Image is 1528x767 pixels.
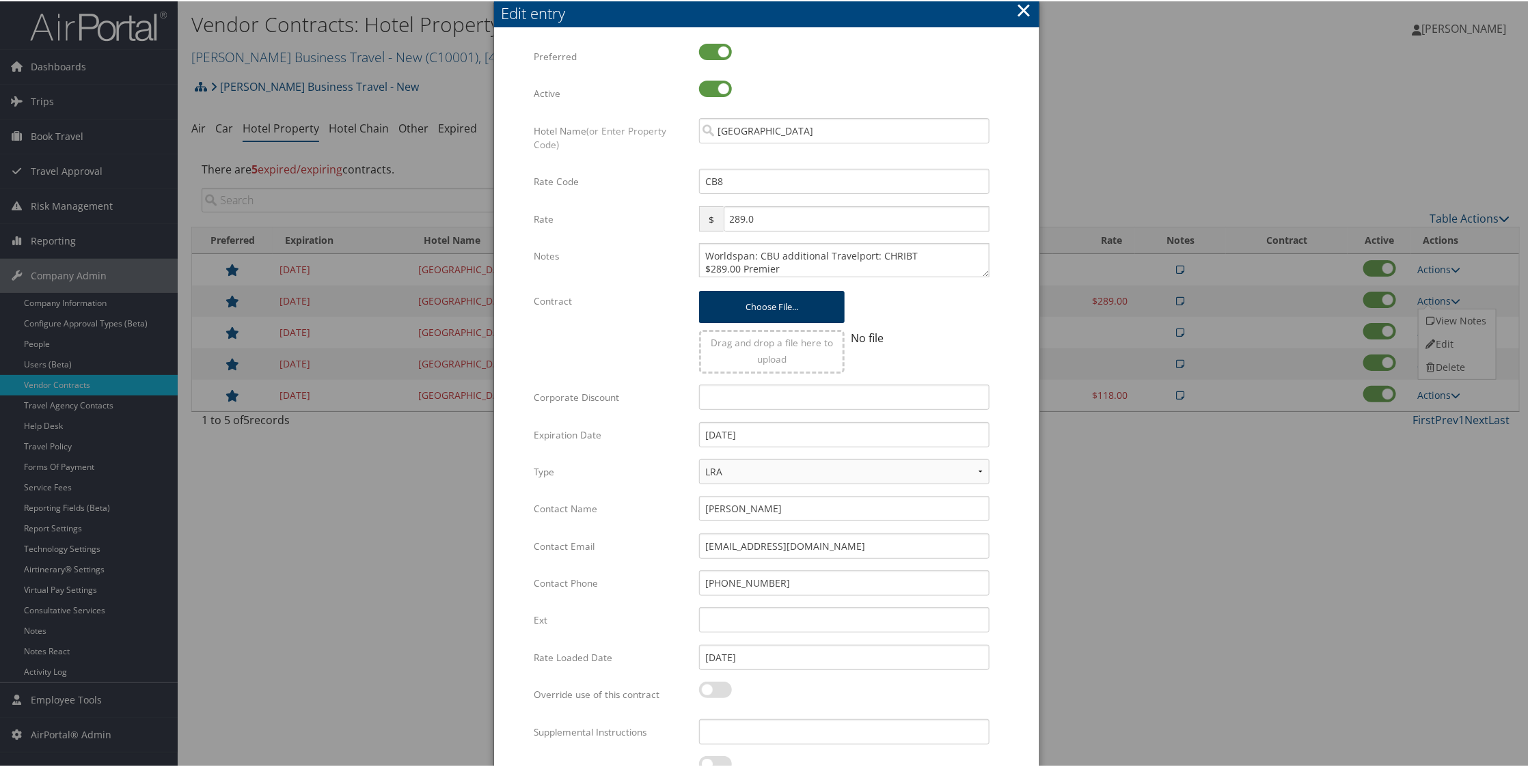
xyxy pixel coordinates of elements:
[501,1,1039,23] div: Edit entry
[534,718,689,744] label: Supplemental Instructions
[534,205,689,231] label: Rate
[534,383,689,409] label: Corporate Discount
[534,167,689,193] label: Rate Code
[534,680,689,706] label: Override use of this contract
[534,643,689,669] label: Rate Loaded Date
[534,421,689,447] label: Expiration Date
[534,123,666,150] span: (or Enter Property Code)
[711,335,833,364] span: Drag and drop a file here to upload
[699,205,723,230] span: $
[534,79,689,105] label: Active
[534,606,689,632] label: Ext
[534,458,689,484] label: Type
[534,532,689,558] label: Contact Email
[534,242,689,268] label: Notes
[534,117,689,157] label: Hotel Name
[699,569,990,594] input: (___) ___-____
[534,42,689,68] label: Preferred
[851,329,884,344] span: No file
[534,494,689,520] label: Contact Name
[534,287,689,313] label: Contract
[534,569,689,595] label: Contact Phone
